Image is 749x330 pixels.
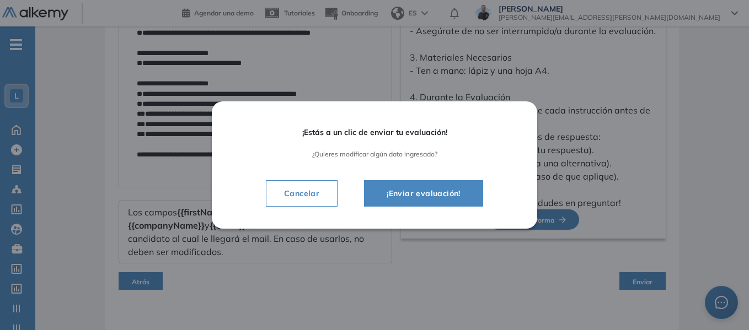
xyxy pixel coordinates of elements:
[243,150,506,158] span: ¿Quieres modificar algún dato ingresado?
[266,180,338,207] button: Cancelar
[364,180,483,207] button: ¡Enviar evaluación!
[275,187,328,200] span: Cancelar
[378,187,469,200] span: ¡Enviar evaluación!
[243,128,506,137] span: ¡Estás a un clic de enviar tu evaluación!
